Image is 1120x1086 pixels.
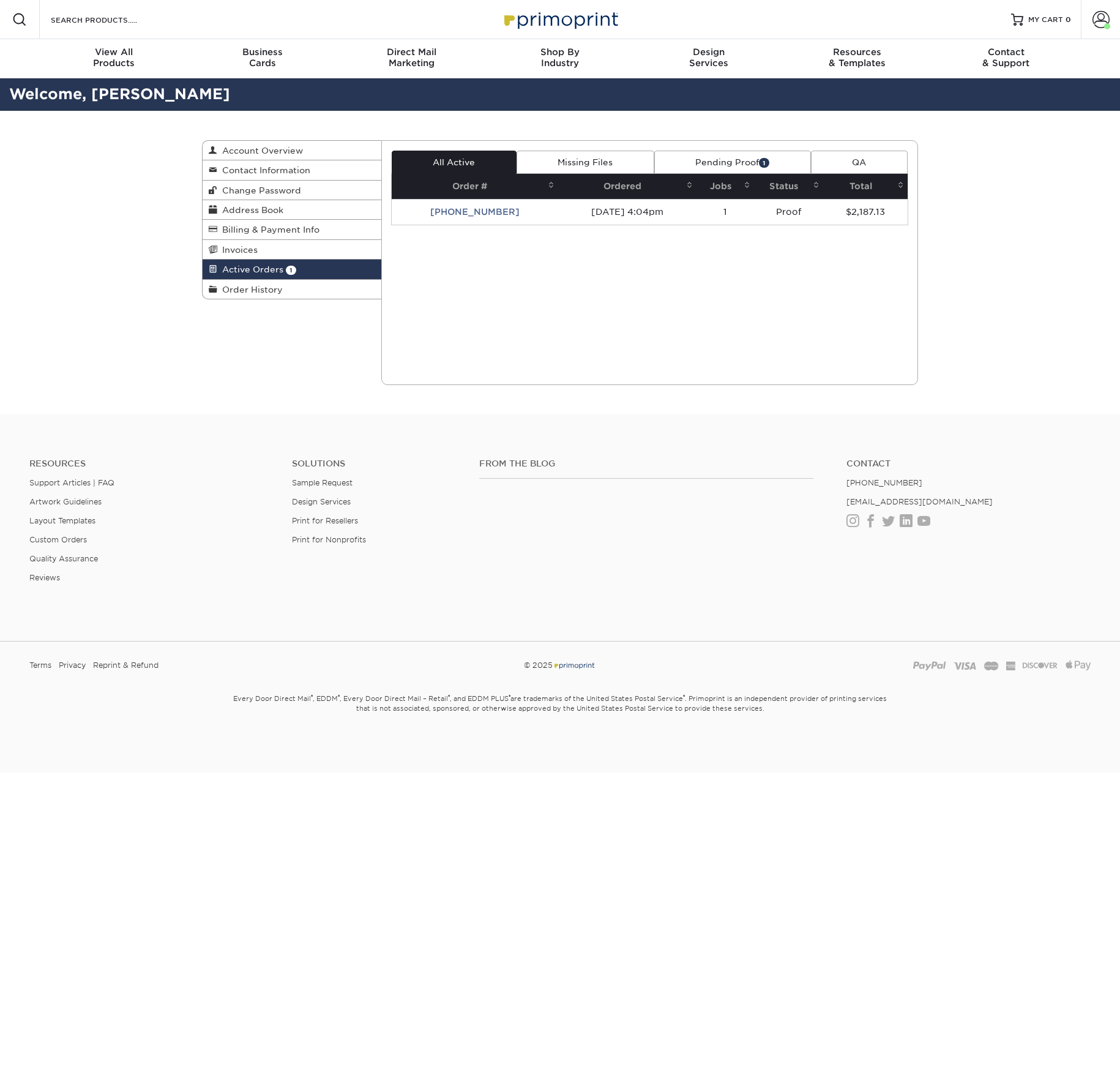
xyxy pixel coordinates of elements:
h4: From the Blog [479,459,813,469]
td: [DATE] 4:04pm [558,199,696,225]
div: & Support [931,47,1080,69]
a: Billing & Payment Info [203,220,381,239]
a: Print for Nonprofits [292,535,366,544]
a: Contact [846,459,1091,469]
img: Primoprint [553,661,595,670]
a: Contact Information [203,160,381,180]
span: Business [189,47,337,58]
a: Layout Templates [29,516,95,525]
small: Every Door Direct Mail , EDDM , Every Door Direct Mail – Retail , and EDDM PLUS are trademarks of... [202,689,918,743]
a: Account Overview [203,141,381,160]
a: Terms [29,656,51,675]
div: Industry [486,47,635,69]
a: Order History [203,280,381,299]
span: 0 [1066,15,1071,24]
span: Order History [217,285,283,294]
a: View AllProducts [40,39,189,78]
span: Invoices [217,245,258,255]
th: Status [754,174,823,199]
span: Direct Mail [337,47,486,58]
a: Design Services [292,497,351,506]
span: 1 [759,158,769,167]
img: Primoprint [499,6,621,32]
a: DesignServices [634,39,783,78]
th: Total [823,174,908,199]
a: Custom Orders [29,535,87,544]
div: © 2025 [380,656,740,675]
a: Print for Resellers [292,516,358,525]
a: All Active [392,151,517,174]
a: Sample Request [292,478,353,487]
sup: ® [311,694,313,700]
sup: ® [509,694,510,700]
h4: Solutions [292,459,461,469]
a: Reviews [29,573,60,582]
a: Pending Proof1 [654,151,811,174]
div: Products [40,47,189,69]
th: Jobs [696,174,754,199]
a: [PHONE_NUMBER] [846,478,922,487]
div: Cards [189,47,337,69]
sup: ® [448,694,450,700]
span: 1 [286,266,296,275]
span: View All [40,47,189,58]
div: Marketing [337,47,486,69]
sup: ® [338,694,340,700]
a: Artwork Guidelines [29,497,102,506]
a: Change Password [203,181,381,200]
a: Contact& Support [931,39,1080,78]
h4: Resources [29,459,274,469]
a: Invoices [203,240,381,260]
input: SEARCH PRODUCTS..... [50,12,169,27]
a: Resources& Templates [783,39,931,78]
a: Direct MailMarketing [337,39,486,78]
span: Account Overview [217,146,303,155]
span: Billing & Payment Info [217,225,319,234]
span: Shop By [486,47,635,58]
a: Active Orders 1 [203,260,381,279]
span: Active Orders [217,264,283,274]
a: Shop ByIndustry [486,39,635,78]
span: Change Password [217,185,301,195]
td: $2,187.13 [823,199,908,225]
td: [PHONE_NUMBER] [392,199,558,225]
a: Address Book [203,200,381,220]
td: Proof [754,199,823,225]
sup: ® [683,694,685,700]
th: Ordered [558,174,696,199]
a: Missing Files [517,151,654,174]
span: Contact [931,47,1080,58]
a: QA [811,151,908,174]
a: BusinessCards [189,39,337,78]
a: [EMAIL_ADDRESS][DOMAIN_NAME] [846,497,993,506]
a: Privacy [59,656,86,675]
span: Design [634,47,783,58]
a: Quality Assurance [29,554,98,563]
th: Order # [392,174,558,199]
td: 1 [696,199,754,225]
span: Resources [783,47,931,58]
div: & Templates [783,47,931,69]
div: Services [634,47,783,69]
a: Support Articles | FAQ [29,478,114,487]
a: Reprint & Refund [93,656,159,675]
span: Address Book [217,205,283,215]
span: Contact Information [217,165,310,175]
span: MY CART [1028,15,1063,25]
